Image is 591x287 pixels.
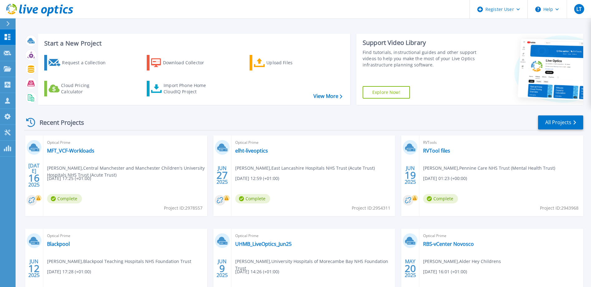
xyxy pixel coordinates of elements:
[47,165,207,178] span: [PERSON_NAME] , Central Manchester and Manchester Children's University Hospitals NHS Trust (Acut...
[423,175,467,182] span: [DATE] 01:23 (+00:00)
[423,232,579,239] span: Optical Prime
[47,258,191,265] span: [PERSON_NAME] , Blackpool Teaching Hospitals NHS Foundation Trust
[47,268,91,275] span: [DATE] 17:28 (+01:00)
[47,148,94,154] a: MFT_VCF-Workloads
[363,86,410,99] a: Explore Now!
[24,115,93,130] div: Recent Projects
[576,7,582,12] span: LT
[405,173,416,178] span: 19
[313,93,342,99] a: View More
[163,56,213,69] div: Download Collector
[47,241,70,247] a: Blackpool
[423,241,474,247] a: RBS-vCenter Novosco
[235,268,279,275] span: [DATE] 14:26 (+01:00)
[28,266,40,271] span: 12
[61,82,111,95] div: Cloud Pricing Calculator
[164,205,203,212] span: Project ID: 2978557
[266,56,316,69] div: Upload Files
[423,258,501,265] span: [PERSON_NAME] , Alder Hey Childrens
[423,139,579,146] span: RVTools
[28,175,40,181] span: 16
[216,257,228,280] div: JUN 2025
[423,165,555,172] span: [PERSON_NAME] , Pennine Care NHS Trust (Mental Health Trust)
[352,205,390,212] span: Project ID: 2954311
[44,40,342,47] h3: Start a New Project
[47,175,91,182] span: [DATE] 17:25 (+01:00)
[44,55,114,71] a: Request a Collection
[423,148,450,154] a: RVTool files
[147,55,216,71] a: Download Collector
[235,241,292,247] a: UHMB_LiveOptics_Jun25
[164,82,212,95] div: Import Phone Home CloudIQ Project
[250,55,319,71] a: Upload Files
[423,194,458,203] span: Complete
[47,139,203,146] span: Optical Prime
[423,268,467,275] span: [DATE] 16:01 (+01:00)
[219,266,225,271] span: 9
[540,205,579,212] span: Project ID: 2943968
[62,56,112,69] div: Request a Collection
[404,257,416,280] div: MAY 2025
[235,165,375,172] span: [PERSON_NAME] , East Lancashire Hospitals NHS Trust (Acute Trust)
[235,258,395,272] span: [PERSON_NAME] , University Hospitals of Morecambe Bay NHS Foundation Trust
[235,139,392,146] span: Optical Prime
[538,115,583,129] a: All Projects
[235,194,270,203] span: Complete
[363,39,478,47] div: Support Video Library
[217,173,228,178] span: 27
[47,194,82,203] span: Complete
[47,232,203,239] span: Optical Prime
[235,175,279,182] span: [DATE] 12:59 (+01:00)
[44,81,114,96] a: Cloud Pricing Calculator
[404,164,416,187] div: JUN 2025
[235,232,392,239] span: Optical Prime
[216,164,228,187] div: JUN 2025
[28,164,40,187] div: [DATE] 2025
[235,148,268,154] a: elht-liveoptics
[28,257,40,280] div: JUN 2025
[405,266,416,271] span: 20
[363,49,478,68] div: Find tutorials, instructional guides and other support videos to help you make the most of your L...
